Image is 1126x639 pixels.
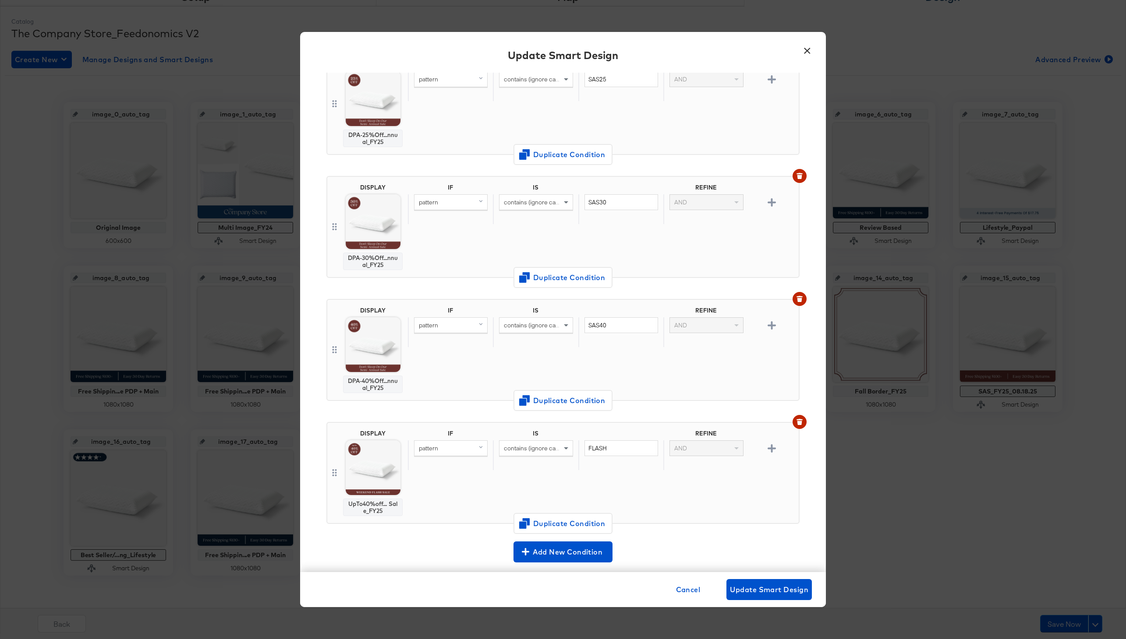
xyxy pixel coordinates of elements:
span: AND [674,198,687,206]
span: Duplicate Condition [521,271,605,284]
div: DPA-25%Off...nnual_FY25 [347,131,399,145]
span: Add New Condition [517,546,609,558]
span: Duplicate Condition [521,148,605,161]
div: UpTo40%off... Sale_FY25 [347,500,399,514]
div: DISPLAY [360,307,386,314]
button: Duplicate Condition [513,513,613,534]
span: Update Smart Design [730,583,808,596]
img: LgOEZ50XsVbH4nxS48Fs8w.jpg [346,440,400,495]
div: IF [408,307,493,317]
div: IS [493,430,578,440]
div: Update Smart Design [508,48,618,63]
span: AND [674,444,687,452]
input: Enter value [584,194,658,211]
button: Duplicate Condition [513,267,613,288]
div: REFINE [663,430,748,440]
div: DISPLAY [360,184,386,191]
div: IS [493,184,578,194]
span: Duplicate Condition [521,394,605,407]
span: AND [674,75,687,83]
input: Enter value [584,317,658,334]
button: Cancel [673,579,704,600]
button: Duplicate Condition [513,390,613,411]
span: contains (ignore case) [504,444,564,452]
input: Enter value [584,71,658,88]
button: × [799,41,815,56]
div: IS [493,307,578,317]
span: Cancel [676,583,701,596]
img: M7eTYraiB2kmOhfVcCvptA.jpg [346,71,400,126]
span: pattern [419,198,438,206]
span: contains (ignore case) [504,321,564,329]
button: Update Smart Design [726,579,812,600]
span: pattern [419,444,438,452]
div: REFINE [663,307,748,317]
div: REFINE [663,184,748,194]
span: AND [674,321,687,329]
div: DPA-30%Off...nnual_FY25 [347,254,399,268]
div: IF [408,430,493,440]
img: vdYKER5ahFvTj-R6rW4kGg.jpg [346,317,400,372]
input: Enter value [584,440,658,456]
div: DPA-40%Off...nnual_FY25 [347,377,399,391]
span: contains (ignore case) [504,198,564,206]
span: Duplicate Condition [521,517,605,530]
img: aeeB0Xtydc8C_4uPC5rvGw.jpg [346,194,400,249]
div: IF [408,184,493,194]
span: pattern [419,75,438,83]
span: contains (ignore case) [504,75,564,83]
div: DISPLAY [360,430,386,437]
span: pattern [419,321,438,329]
button: Duplicate Condition [513,144,613,165]
button: Add New Condition [513,541,613,562]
